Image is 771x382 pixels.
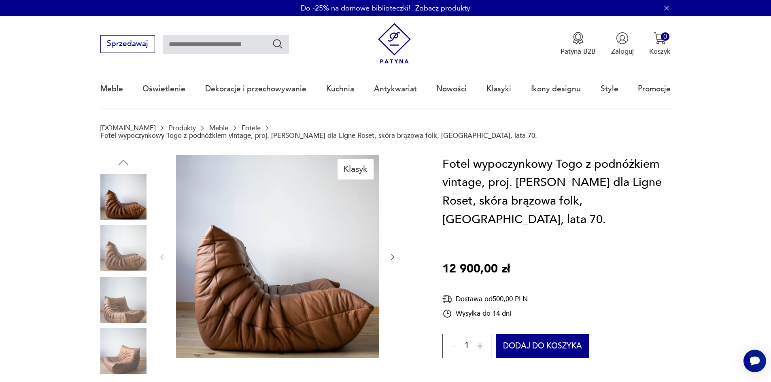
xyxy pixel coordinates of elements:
[272,38,284,50] button: Szukaj
[654,32,666,44] img: Ikona koszyka
[242,124,261,132] a: Fotele
[209,124,228,132] a: Meble
[531,70,581,108] a: Ikony designu
[301,3,410,13] p: Do -25% na domowe biblioteczki!
[649,47,671,56] p: Koszyk
[100,41,155,48] a: Sprzedawaj
[561,47,596,56] p: Patyna B2B
[616,32,629,44] img: Ikonka użytkownika
[442,309,528,319] div: Wysyłka do 14 dni
[442,155,671,229] h1: Fotel wypoczynkowy Togo z podnóżkiem vintage, proj. [PERSON_NAME] dla Ligne Roset, skóra brązowa ...
[561,32,596,56] a: Ikona medaluPatyna B2B
[442,294,452,304] img: Ikona dostawy
[743,350,766,372] iframe: Smartsupp widget button
[176,155,379,358] img: Zdjęcie produktu Fotel wypoczynkowy Togo z podnóżkiem vintage, proj. M. Ducaroy dla Ligne Roset, ...
[611,32,634,56] button: Zaloguj
[100,328,147,374] img: Zdjęcie produktu Fotel wypoczynkowy Togo z podnóżkiem vintage, proj. M. Ducaroy dla Ligne Roset, ...
[100,225,147,271] img: Zdjęcie produktu Fotel wypoczynkowy Togo z podnóżkiem vintage, proj. M. Ducaroy dla Ligne Roset, ...
[326,70,354,108] a: Kuchnia
[661,32,669,41] div: 0
[442,260,510,279] p: 12 900,00 zł
[169,124,196,132] a: Produkty
[338,159,374,179] div: Klasyk
[611,47,634,56] p: Zaloguj
[100,70,123,108] a: Meble
[100,132,537,139] p: Fotel wypoczynkowy Togo z podnóżkiem vintage, proj. [PERSON_NAME] dla Ligne Roset, skóra brązowa ...
[100,277,147,323] img: Zdjęcie produktu Fotel wypoczynkowy Togo z podnóżkiem vintage, proj. M. Ducaroy dla Ligne Roset, ...
[561,32,596,56] button: Patyna B2B
[100,35,155,53] button: Sprzedawaj
[465,343,469,349] span: 1
[572,32,584,44] img: Ikona medalu
[649,32,671,56] button: 0Koszyk
[442,294,528,304] div: Dostawa od 500,00 PLN
[415,3,470,13] a: Zobacz produkty
[142,70,185,108] a: Oświetlenie
[100,124,155,132] a: [DOMAIN_NAME]
[374,23,415,64] img: Patyna - sklep z meblami i dekoracjami vintage
[374,70,417,108] a: Antykwariat
[638,70,671,108] a: Promocje
[601,70,618,108] a: Style
[205,70,306,108] a: Dekoracje i przechowywanie
[486,70,511,108] a: Klasyki
[496,334,590,358] button: Dodaj do koszyka
[436,70,467,108] a: Nowości
[100,174,147,220] img: Zdjęcie produktu Fotel wypoczynkowy Togo z podnóżkiem vintage, proj. M. Ducaroy dla Ligne Roset, ...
